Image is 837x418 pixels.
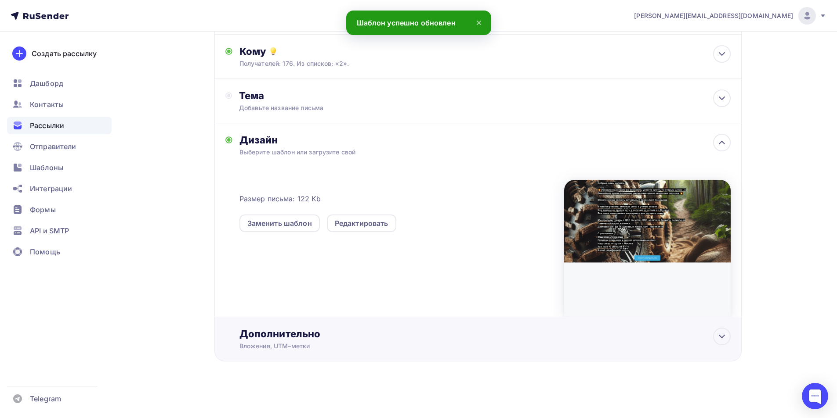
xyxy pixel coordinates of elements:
span: Интеграции [30,183,72,194]
span: Помощь [30,247,60,257]
div: Вложения, UTM–метки [239,342,682,350]
span: [PERSON_NAME][EMAIL_ADDRESS][DOMAIN_NAME] [634,11,793,20]
a: Контакты [7,96,112,113]
span: Контакты [30,99,64,110]
span: Шаблоны [30,162,63,173]
div: Добавьте название письма [239,104,395,112]
div: Тема [239,89,413,102]
a: Формы [7,201,112,218]
div: Кому [239,45,731,57]
span: Отправители [30,141,76,152]
a: Отправители [7,138,112,155]
a: [PERSON_NAME][EMAIL_ADDRESS][DOMAIN_NAME] [634,7,826,25]
span: Telegram [30,393,61,404]
span: Рассылки [30,120,64,131]
span: API и SMTP [30,225,69,236]
a: Дашборд [7,75,112,92]
div: Дизайн [239,134,731,146]
div: Выберите шаблон или загрузите свой [239,148,682,157]
div: Заменить шаблон [247,218,312,229]
span: Дашборд [30,78,63,89]
div: Редактировать [335,218,388,229]
a: Шаблоны [7,159,112,176]
span: Формы [30,204,56,215]
a: Рассылки [7,117,112,134]
div: Получателей: 176. Из списков: «2». [239,59,682,68]
span: Размер письма: 122 Kb [239,193,321,204]
div: Дополнительно [239,328,731,340]
div: Создать рассылку [32,48,97,59]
